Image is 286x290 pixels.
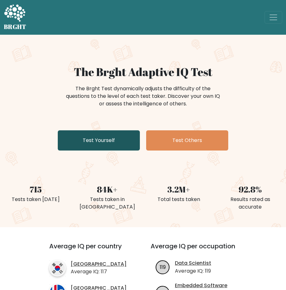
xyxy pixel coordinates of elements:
[218,183,283,196] div: 92.8%
[49,260,66,276] img: country
[147,183,211,196] div: 3.2M+
[265,11,282,24] button: Toggle navigation
[146,130,228,151] a: Test Others
[49,242,128,257] h3: Average IQ per country
[175,267,211,275] p: Average IQ: 119
[64,85,222,108] div: The Brght Test dynamically adjusts the difficulty of the questions to the level of each test take...
[4,183,68,196] div: 715
[151,242,244,257] h3: Average IQ per occupation
[75,196,140,211] div: Tests taken in [GEOGRAPHIC_DATA]
[71,261,127,268] a: [GEOGRAPHIC_DATA]
[4,3,27,32] a: BRGHT
[4,196,68,203] div: Tests taken [DATE]
[4,65,282,79] h1: The Brght Adaptive IQ Test
[218,196,283,211] div: Results rated as accurate
[4,23,27,31] h5: BRGHT
[58,130,140,151] a: Test Yourself
[71,268,127,275] p: Average IQ: 117
[75,183,140,196] div: 84K+
[160,263,166,271] text: 119
[147,196,211,203] div: Total tests taken
[175,260,211,267] a: Data Scientist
